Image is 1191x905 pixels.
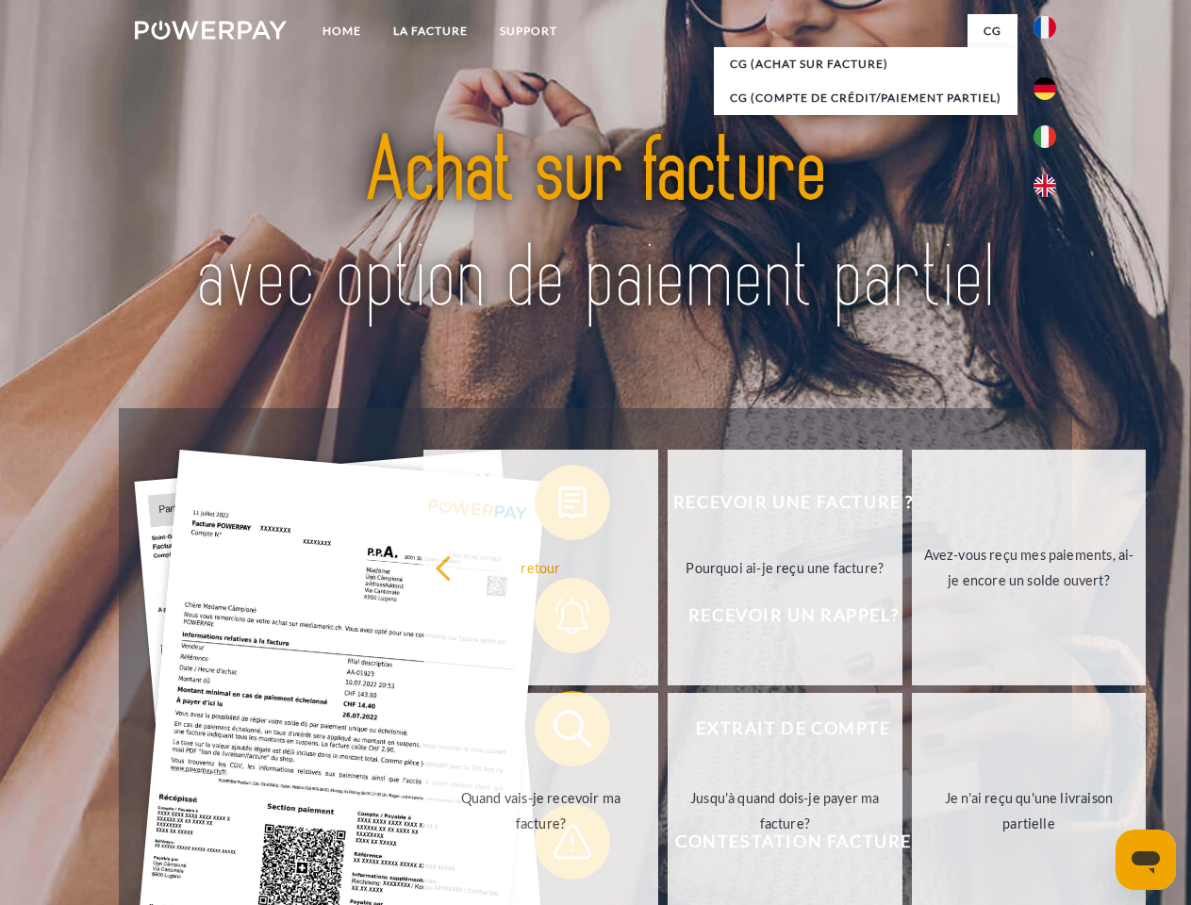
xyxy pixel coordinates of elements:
[1116,830,1176,890] iframe: Bouton de lancement de la fenêtre de messagerie
[435,554,647,580] div: retour
[1034,174,1056,197] img: en
[306,14,377,48] a: Home
[377,14,484,48] a: LA FACTURE
[180,90,1011,361] img: title-powerpay_fr.svg
[714,47,1017,81] a: CG (achat sur facture)
[923,542,1135,593] div: Avez-vous reçu mes paiements, ai-je encore un solde ouvert?
[1034,77,1056,100] img: de
[679,785,891,836] div: Jusqu'à quand dois-je payer ma facture?
[135,21,287,40] img: logo-powerpay-white.svg
[435,785,647,836] div: Quand vais-je recevoir ma facture?
[968,14,1017,48] a: CG
[912,450,1147,685] a: Avez-vous reçu mes paiements, ai-je encore un solde ouvert?
[484,14,573,48] a: Support
[923,785,1135,836] div: Je n'ai reçu qu'une livraison partielle
[1034,125,1056,148] img: it
[679,554,891,580] div: Pourquoi ai-je reçu une facture?
[1034,16,1056,39] img: fr
[714,81,1017,115] a: CG (Compte de crédit/paiement partiel)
